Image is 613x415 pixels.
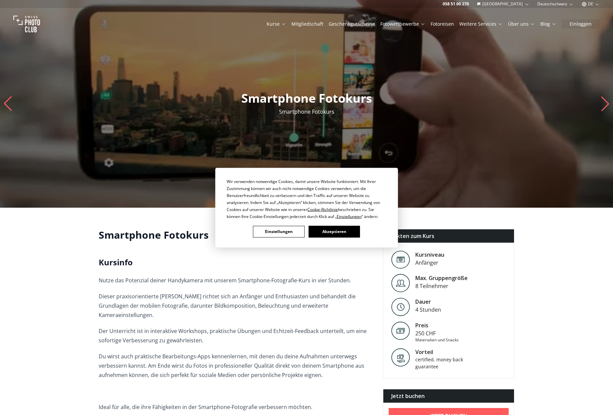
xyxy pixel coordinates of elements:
[307,206,338,212] span: Cookie-Richtlinie
[308,226,360,237] button: Akzeptieren
[227,178,387,220] div: Wir verwenden notwendige Cookies, damit unsere Website funktioniert. Mit Ihrer Zustimmung können ...
[337,213,362,219] span: Einstellungen
[253,226,304,237] button: Einstellungen
[215,168,398,247] div: Cookie Consent Prompt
